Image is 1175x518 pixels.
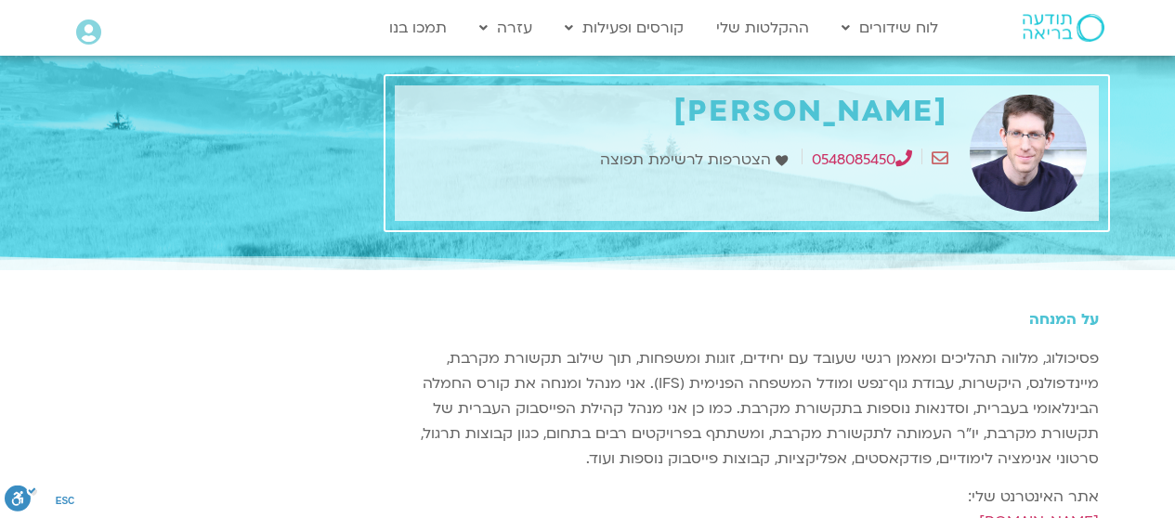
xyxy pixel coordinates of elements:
a: הצטרפות לרשימת תפוצה [600,148,792,173]
a: קורסים ופעילות [555,10,693,45]
a: לוח שידורים [832,10,947,45]
h1: [PERSON_NAME] [404,95,948,129]
img: תודעה בריאה [1023,14,1104,42]
span: הצטרפות לרשימת תפוצה [600,148,776,173]
a: תמכו בנו [380,10,456,45]
a: 0548085450 [812,149,912,170]
a: עזרה [470,10,542,45]
h5: על המנחה [395,311,1099,328]
p: פסיכולוג, מלווה תהליכים ומאמן רגשי שעובד עם יחידים, זוגות ומשפחות, תוך שילוב תקשורת מקרבת, מיינדפ... [395,346,1099,472]
a: ההקלטות שלי [707,10,818,45]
